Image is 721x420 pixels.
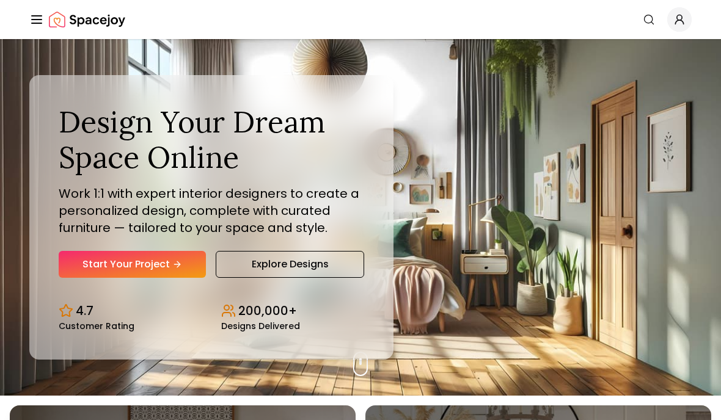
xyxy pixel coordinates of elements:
[59,322,134,330] small: Customer Rating
[49,7,125,32] img: Spacejoy Logo
[238,302,297,319] p: 200,000+
[49,7,125,32] a: Spacejoy
[59,251,206,278] a: Start Your Project
[221,322,300,330] small: Designs Delivered
[59,292,364,330] div: Design stats
[76,302,93,319] p: 4.7
[216,251,364,278] a: Explore Designs
[59,104,364,175] h1: Design Your Dream Space Online
[59,185,364,236] p: Work 1:1 with expert interior designers to create a personalized design, complete with curated fu...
